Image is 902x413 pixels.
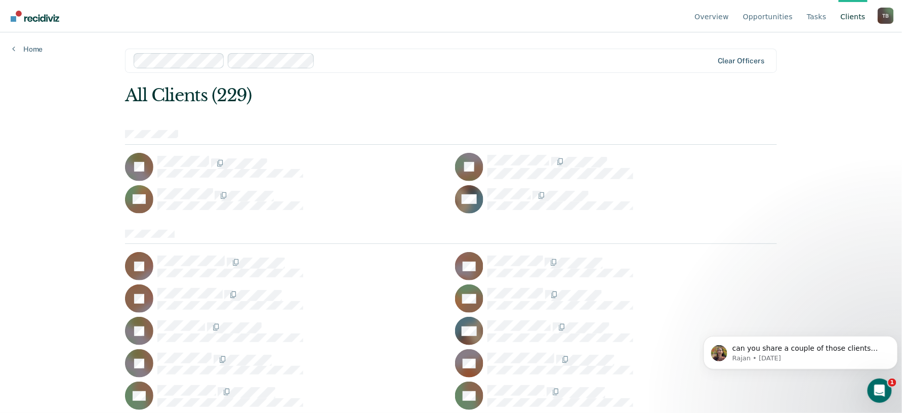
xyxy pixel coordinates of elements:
[888,379,896,387] span: 1
[11,11,59,22] img: Recidiviz
[700,315,902,386] iframe: Intercom notifications message
[125,85,647,106] div: All Clients (229)
[12,45,43,54] a: Home
[718,57,764,65] div: Clear officers
[868,379,892,403] iframe: Intercom live chat
[878,8,894,24] button: Profile dropdown button
[878,8,894,24] div: T B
